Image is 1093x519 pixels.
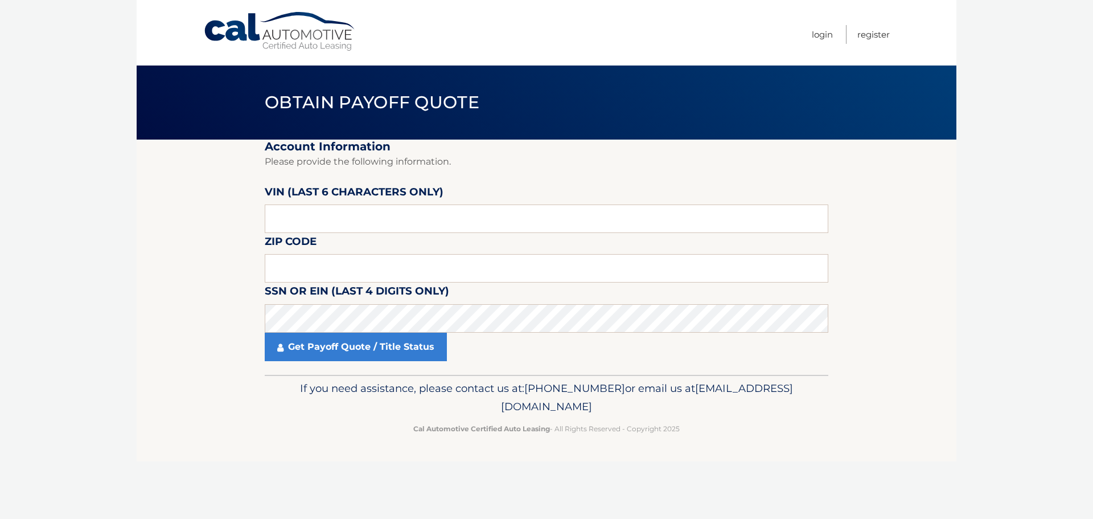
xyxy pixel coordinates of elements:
p: If you need assistance, please contact us at: or email us at [272,379,821,416]
a: Cal Automotive [203,11,357,52]
a: Register [857,25,890,44]
span: [PHONE_NUMBER] [524,382,625,395]
p: - All Rights Reserved - Copyright 2025 [272,423,821,435]
label: Zip Code [265,233,317,254]
span: Obtain Payoff Quote [265,92,479,113]
strong: Cal Automotive Certified Auto Leasing [413,424,550,433]
label: VIN (last 6 characters only) [265,183,443,205]
label: SSN or EIN (last 4 digits only) [265,283,449,304]
a: Get Payoff Quote / Title Status [265,333,447,361]
a: Login [812,25,833,44]
p: Please provide the following information. [265,154,828,170]
h2: Account Information [265,140,828,154]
